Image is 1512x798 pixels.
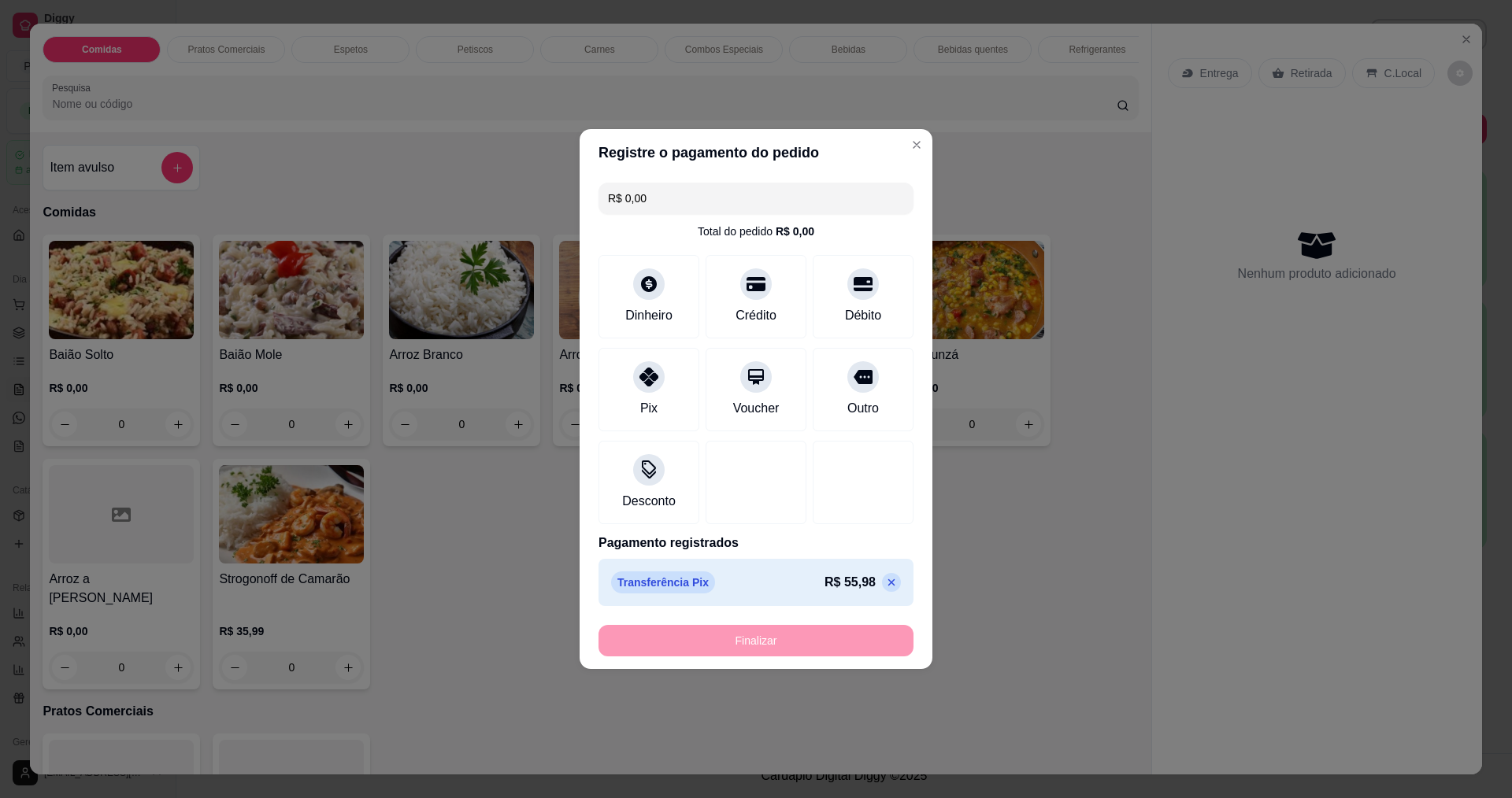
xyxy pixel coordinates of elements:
div: Crédito [736,306,776,325]
p: Transferência Pix [611,571,715,593]
div: Dinheiro [625,306,673,325]
div: Débito [845,306,881,325]
input: Ex.: hambúrguer de cordeiro [608,183,904,214]
div: Desconto [622,492,676,511]
div: Total do pedido [698,224,814,239]
div: Outro [847,399,879,418]
div: Voucher [733,399,780,418]
div: Pix [640,399,658,418]
p: Pagamento registrados [598,534,913,552]
div: R$ 0,00 [776,224,814,239]
p: R$ 55,98 [825,573,876,592]
button: Close [904,132,929,157]
header: Registre o pagamento do pedido [580,129,932,176]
